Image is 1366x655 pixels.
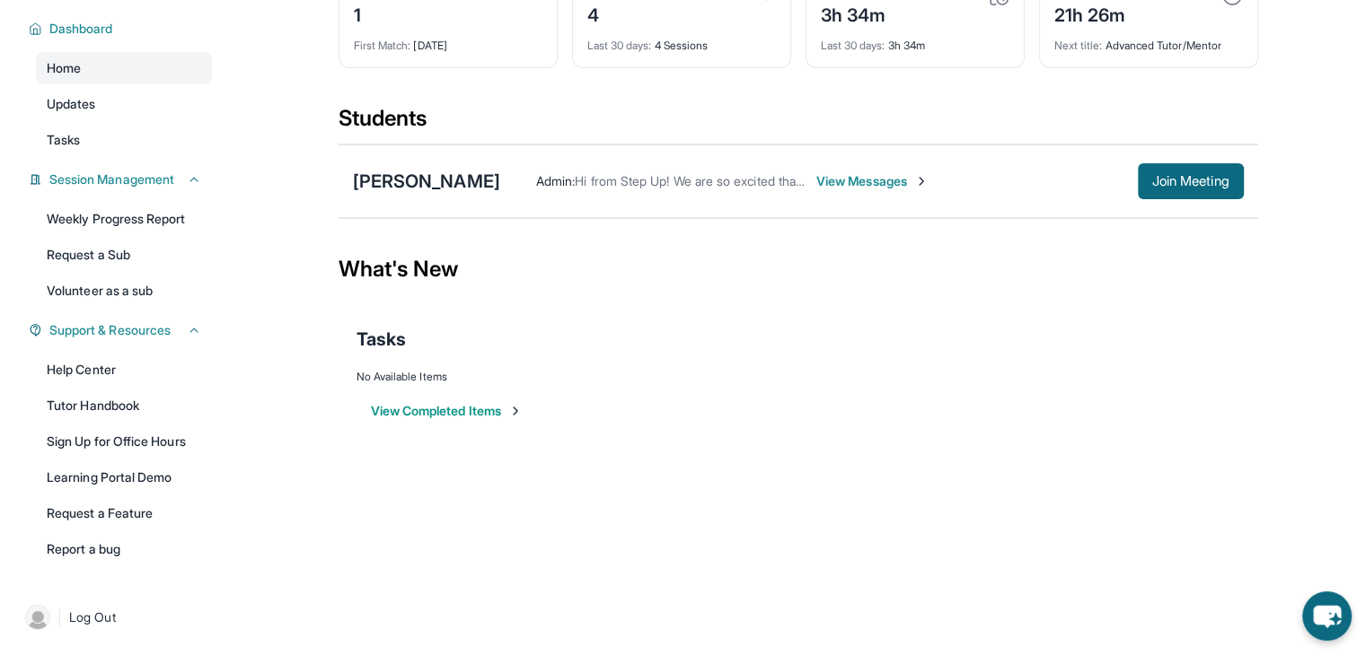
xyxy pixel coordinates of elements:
span: Dashboard [49,20,113,38]
a: Report a bug [36,533,212,565]
div: 4 Sessions [587,28,776,53]
div: No Available Items [357,370,1240,384]
button: View Completed Items [371,402,523,420]
span: Last 30 days : [821,39,886,52]
div: [DATE] [354,28,542,53]
button: Join Meeting [1138,163,1244,199]
a: Request a Sub [36,239,212,271]
div: Students [339,104,1258,144]
a: Tasks [36,124,212,156]
span: Updates [47,95,96,113]
span: Next title : [1054,39,1103,52]
img: user-img [25,605,50,630]
div: What's New [339,230,1258,309]
div: Advanced Tutor/Mentor [1054,28,1243,53]
span: Last 30 days : [587,39,652,52]
span: View Messages [816,172,929,190]
a: |Log Out [18,598,212,637]
a: Volunteer as a sub [36,275,212,307]
span: Support & Resources [49,321,171,339]
div: 3h 34m [821,28,1009,53]
span: | [57,607,62,628]
div: [PERSON_NAME] [353,169,500,194]
a: Tutor Handbook [36,389,212,422]
span: Tasks [47,131,80,149]
a: Request a Feature [36,497,212,529]
span: Home [47,59,81,77]
span: First Match : [354,39,411,52]
a: Help Center [36,354,212,386]
img: Chevron-Right [914,174,929,188]
span: Session Management [49,170,174,188]
span: Tasks [357,327,406,352]
button: Session Management [42,170,201,188]
span: Join Meeting [1152,176,1229,187]
a: Sign Up for Office Hours [36,425,212,458]
button: Dashboard [42,20,201,38]
a: Updates [36,88,212,120]
button: Support & Resources [42,321,201,339]
a: Home [36,52,212,84]
span: Admin : [536,173,575,188]
button: chat-button [1302,591,1352,641]
span: Log Out [69,608,116,626]
a: Learning Portal Demo [36,461,212,493]
a: Weekly Progress Report [36,203,212,235]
